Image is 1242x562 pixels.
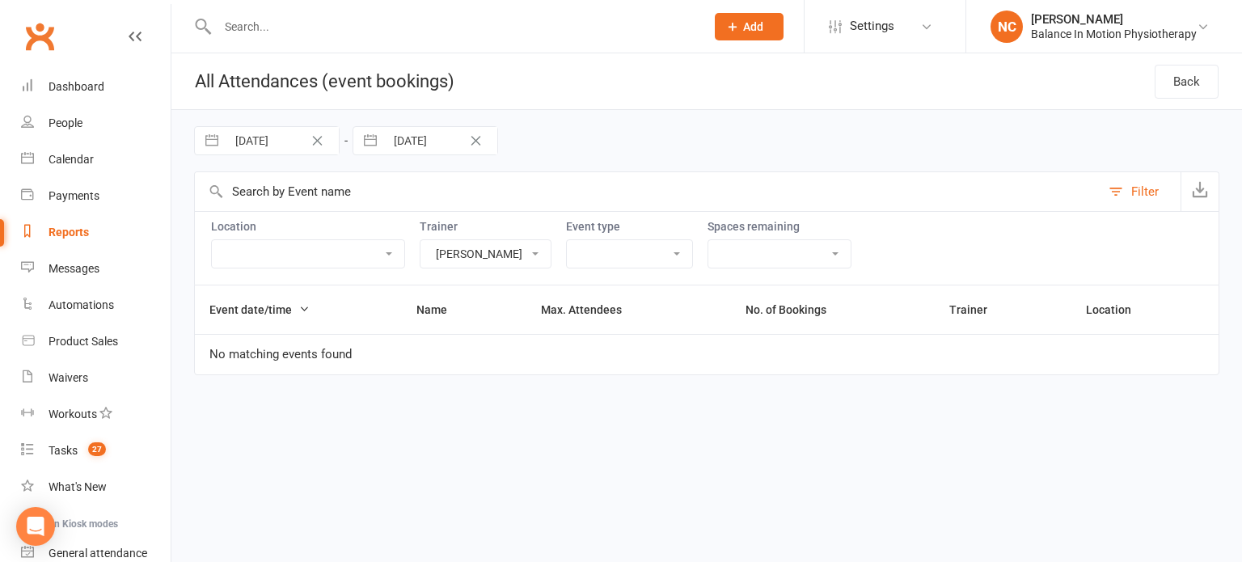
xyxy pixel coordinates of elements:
[49,80,104,93] div: Dashboard
[209,303,310,316] span: Event date/time
[416,300,465,319] button: Name
[746,300,844,319] button: No. of Bookings
[49,371,88,384] div: Waivers
[21,142,171,178] a: Calendar
[1031,12,1197,27] div: [PERSON_NAME]
[541,303,640,316] span: Max. Attendees
[1131,182,1159,201] div: Filter
[21,433,171,469] a: Tasks 27
[949,300,1005,319] button: Trainer
[213,15,694,38] input: Search...
[49,189,99,202] div: Payments
[462,131,490,150] button: Clear Date
[21,360,171,396] a: Waivers
[49,153,94,166] div: Calendar
[211,220,405,233] label: Location
[1031,27,1197,41] div: Balance In Motion Physiotherapy
[746,303,844,316] span: No. of Bookings
[566,220,693,233] label: Event type
[49,226,89,239] div: Reports
[21,469,171,505] a: What's New
[49,547,147,560] div: General attendance
[303,131,332,150] button: Clear Date
[416,303,465,316] span: Name
[195,334,1219,374] td: No matching events found
[49,298,114,311] div: Automations
[21,178,171,214] a: Payments
[1155,65,1219,99] a: Back
[21,251,171,287] a: Messages
[1086,303,1149,316] span: Location
[49,480,107,493] div: What's New
[420,220,551,233] label: Trainer
[49,116,82,129] div: People
[21,396,171,433] a: Workouts
[708,220,851,233] label: Spaces remaining
[850,8,894,44] span: Settings
[21,214,171,251] a: Reports
[991,11,1023,43] div: NC
[1100,172,1181,211] button: Filter
[195,172,1100,211] input: Search by Event name
[385,127,497,154] input: Starts To
[49,262,99,275] div: Messages
[49,444,78,457] div: Tasks
[49,335,118,348] div: Product Sales
[949,303,1005,316] span: Trainer
[1086,300,1149,319] button: Location
[715,13,784,40] button: Add
[88,442,106,456] span: 27
[21,323,171,360] a: Product Sales
[541,300,640,319] button: Max. Attendees
[21,287,171,323] a: Automations
[209,300,310,319] button: Event date/time
[21,69,171,105] a: Dashboard
[226,127,339,154] input: Starts From
[19,16,60,57] a: Clubworx
[16,507,55,546] div: Open Intercom Messenger
[49,408,97,420] div: Workouts
[743,20,763,33] span: Add
[21,105,171,142] a: People
[171,53,454,109] h1: All Attendances (event bookings)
